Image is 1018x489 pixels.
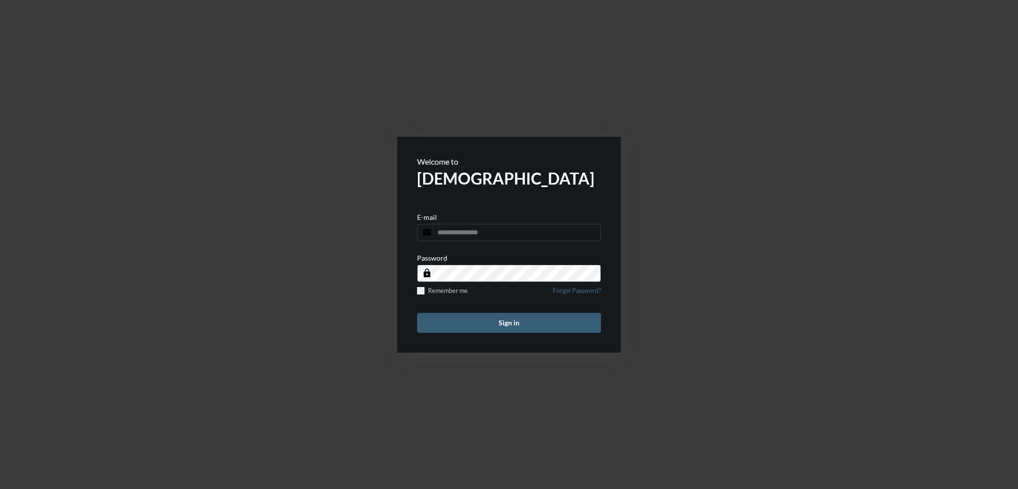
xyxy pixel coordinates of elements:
p: Welcome to [417,157,601,166]
p: Password [417,254,447,262]
h2: [DEMOGRAPHIC_DATA] [417,169,601,188]
p: E-mail [417,213,437,221]
label: Remember me [417,287,468,294]
a: Forgot Password? [553,287,601,300]
button: Sign in [417,313,601,333]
